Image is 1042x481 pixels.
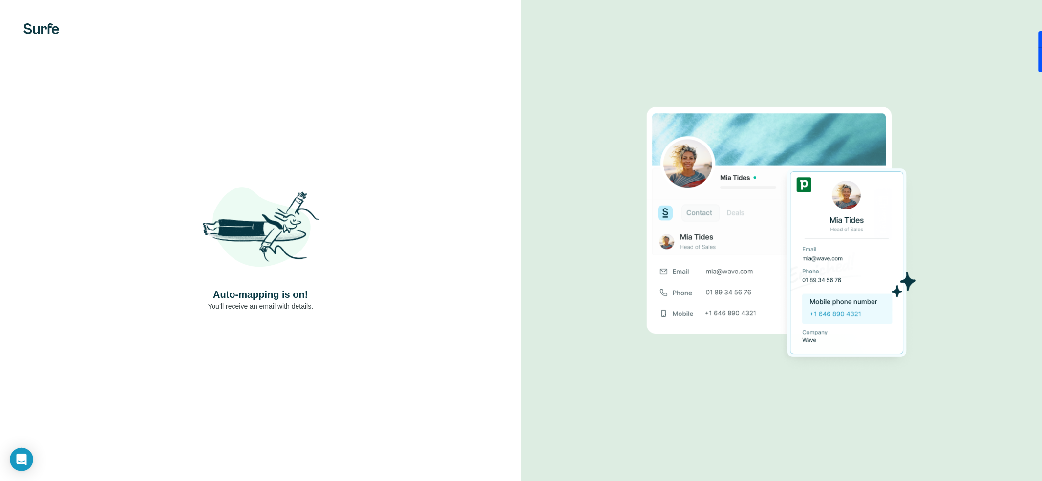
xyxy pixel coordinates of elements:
[10,448,33,471] div: Open Intercom Messenger
[202,170,319,288] img: Shaka Illustration
[647,107,916,374] img: Download Success
[208,301,313,311] p: You’ll receive an email with details.
[213,288,308,301] h4: Auto-mapping is on!
[23,23,59,34] img: Surfe's logo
